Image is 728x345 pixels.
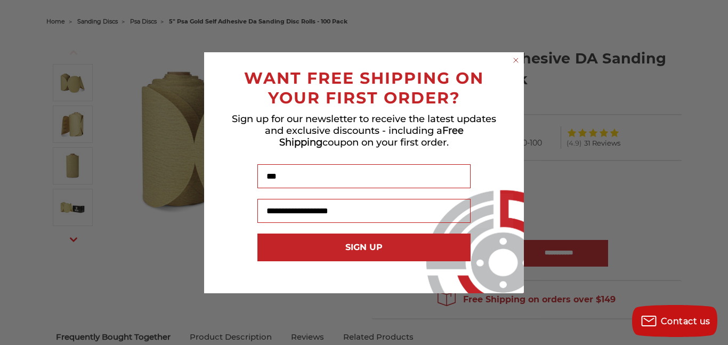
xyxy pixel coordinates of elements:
[279,125,464,148] span: Free Shipping
[257,234,471,261] button: SIGN UP
[511,55,521,66] button: Close dialog
[244,68,484,108] span: WANT FREE SHIPPING ON YOUR FIRST ORDER?
[632,305,717,337] button: Contact us
[232,113,496,148] span: Sign up for our newsletter to receive the latest updates and exclusive discounts - including a co...
[661,316,710,326] span: Contact us
[257,199,471,223] input: Email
